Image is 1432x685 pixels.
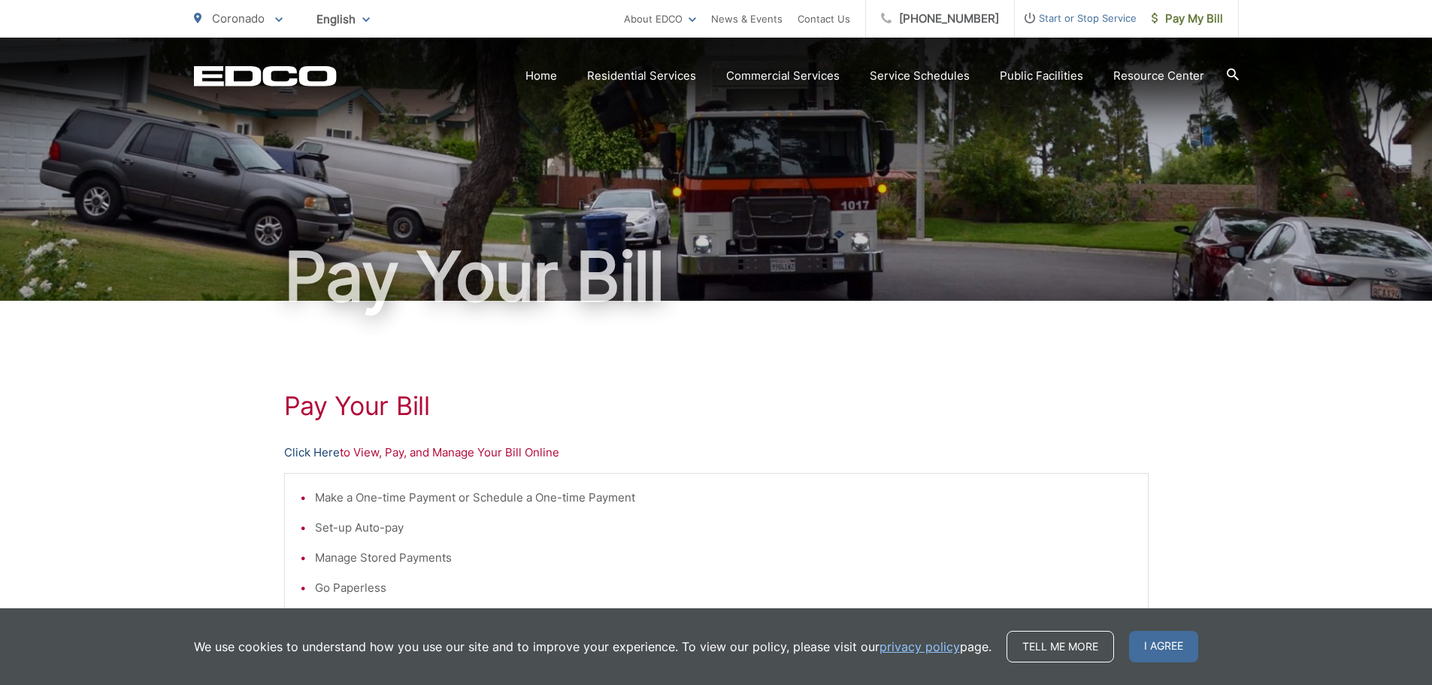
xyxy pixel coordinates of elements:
[525,67,557,85] a: Home
[194,65,337,86] a: EDCD logo. Return to the homepage.
[624,10,696,28] a: About EDCO
[284,391,1149,421] h1: Pay Your Bill
[315,519,1133,537] li: Set-up Auto-pay
[305,6,381,32] span: English
[1007,631,1114,662] a: Tell me more
[879,638,960,656] a: privacy policy
[194,239,1239,314] h1: Pay Your Bill
[1129,631,1198,662] span: I agree
[1000,67,1083,85] a: Public Facilities
[284,444,340,462] a: Click Here
[315,549,1133,567] li: Manage Stored Payments
[315,489,1133,507] li: Make a One-time Payment or Schedule a One-time Payment
[194,638,992,656] p: We use cookies to understand how you use our site and to improve your experience. To view our pol...
[212,11,265,26] span: Coronado
[1113,67,1204,85] a: Resource Center
[726,67,840,85] a: Commercial Services
[315,579,1133,597] li: Go Paperless
[711,10,783,28] a: News & Events
[1152,10,1223,28] span: Pay My Bill
[587,67,696,85] a: Residential Services
[284,444,1149,462] p: to View, Pay, and Manage Your Bill Online
[870,67,970,85] a: Service Schedules
[798,10,850,28] a: Contact Us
